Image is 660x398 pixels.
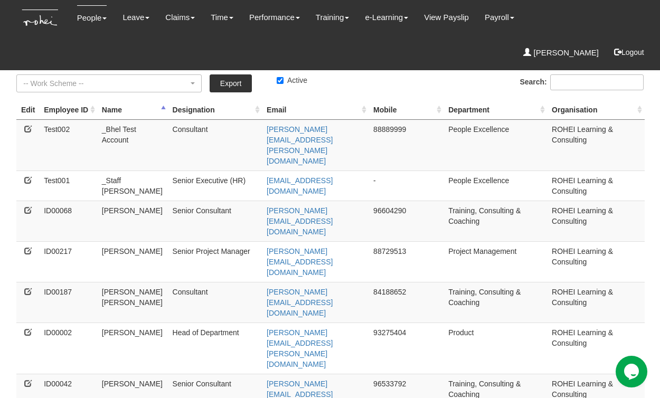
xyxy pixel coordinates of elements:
[267,125,333,165] a: [PERSON_NAME][EMAIL_ADDRESS][PERSON_NAME][DOMAIN_NAME]
[77,5,107,30] a: People
[548,119,645,170] td: ROHEI Learning & Consulting
[365,5,408,30] a: e-Learning
[40,323,98,374] td: ID00002
[168,323,263,374] td: Head of Department
[369,282,444,323] td: 84188652
[369,201,444,241] td: 96604290
[485,5,514,30] a: Payroll
[369,323,444,374] td: 93275404
[98,323,168,374] td: [PERSON_NAME]
[267,288,333,317] a: [PERSON_NAME][EMAIL_ADDRESS][DOMAIN_NAME]
[40,201,98,241] td: ID00068
[548,201,645,241] td: ROHEI Learning & Consulting
[168,119,263,170] td: Consultant
[444,170,548,201] td: People Excellence
[550,74,644,90] input: Search:
[607,40,652,65] button: Logout
[40,241,98,282] td: ID00217
[616,356,649,387] iframe: chat widget
[548,241,645,282] td: ROHEI Learning & Consulting
[548,323,645,374] td: ROHEI Learning & Consulting
[210,74,252,92] a: Export
[98,170,168,201] td: _Staff [PERSON_NAME]
[444,100,548,120] th: Department : activate to sort column ascending
[98,241,168,282] td: [PERSON_NAME]
[369,241,444,282] td: 88729513
[548,100,645,120] th: Organisation : activate to sort column ascending
[369,100,444,120] th: Mobile : activate to sort column ascending
[548,282,645,323] td: ROHEI Learning & Consulting
[548,170,645,201] td: ROHEI Learning & Consulting
[369,119,444,170] td: 88889999
[444,201,548,241] td: Training, Consulting & Coaching
[98,119,168,170] td: _Bhel Test Account
[520,74,643,90] label: Search:
[40,170,98,201] td: Test001
[40,119,98,170] td: Test002
[98,201,168,241] td: [PERSON_NAME]
[444,282,548,323] td: Training, Consulting & Coaching
[424,5,469,30] a: View Payslip
[369,170,444,201] td: -
[40,282,98,323] td: ID00187
[98,282,168,323] td: [PERSON_NAME] [PERSON_NAME]
[262,100,369,120] th: Email : activate to sort column ascending
[267,206,333,236] a: [PERSON_NAME][EMAIL_ADDRESS][DOMAIN_NAME]
[98,100,168,120] th: Name : activate to sort column descending
[444,119,548,170] td: People Excellence
[444,323,548,374] td: Product
[16,100,40,120] th: Edit
[267,176,333,195] a: [EMAIL_ADDRESS][DOMAIN_NAME]
[277,75,307,86] label: Active
[168,100,263,120] th: Designation : activate to sort column ascending
[316,5,350,30] a: Training
[168,170,263,201] td: Senior Executive (HR)
[267,247,333,277] a: [PERSON_NAME][EMAIL_ADDRESS][DOMAIN_NAME]
[267,328,333,368] a: [PERSON_NAME][EMAIL_ADDRESS][PERSON_NAME][DOMAIN_NAME]
[23,78,188,89] div: -- Work Scheme --
[523,41,599,65] a: [PERSON_NAME]
[16,74,202,92] button: -- Work Scheme --
[168,241,263,282] td: Senior Project Manager
[277,77,284,84] input: Active
[40,100,98,120] th: Employee ID: activate to sort column ascending
[165,5,195,30] a: Claims
[444,241,548,282] td: Project Management
[168,282,263,323] td: Consultant
[122,5,149,30] a: Leave
[249,5,300,30] a: Performance
[211,5,233,30] a: Time
[168,201,263,241] td: Senior Consultant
